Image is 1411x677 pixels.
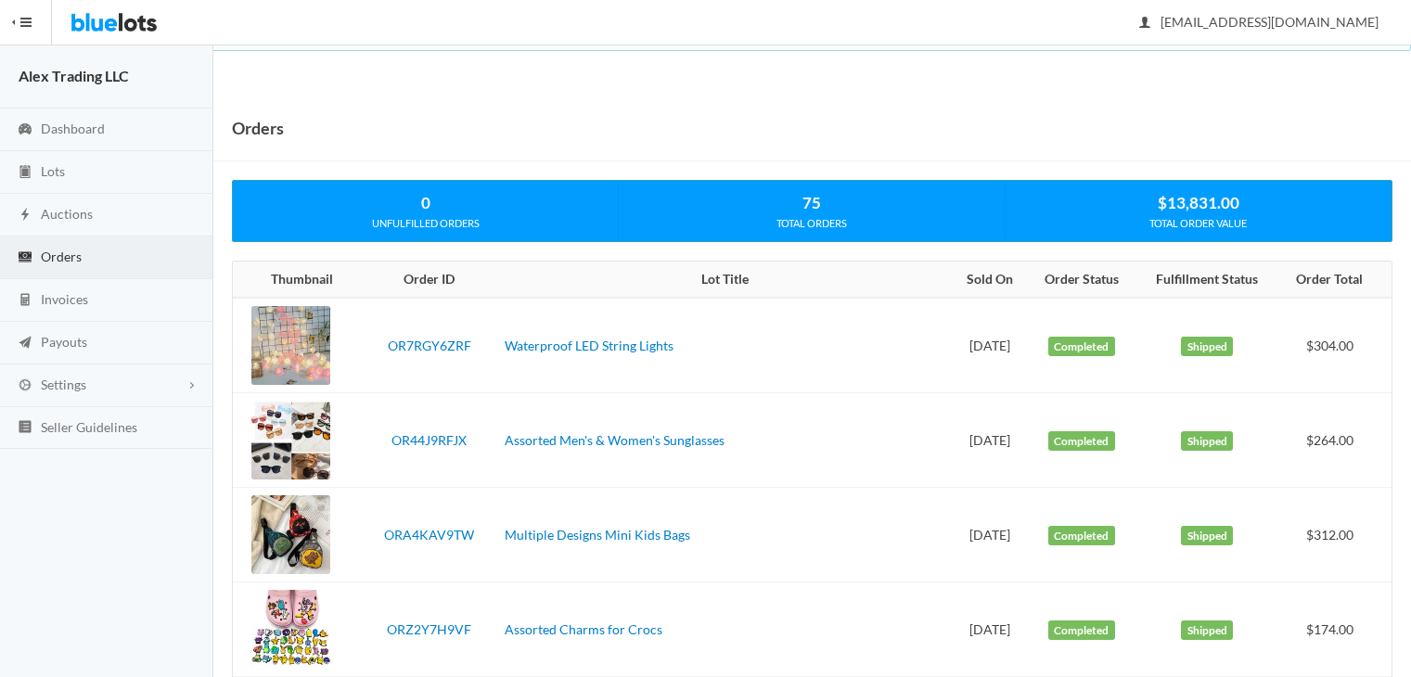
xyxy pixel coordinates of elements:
[1181,431,1233,452] label: Shipped
[953,393,1028,488] td: [DATE]
[1048,431,1115,452] label: Completed
[16,249,34,267] ion-icon: cash
[387,621,471,637] a: ORZ2Y7H9VF
[802,193,821,212] strong: 75
[233,262,361,299] th: Thumbnail
[16,377,34,395] ion-icon: cog
[1140,14,1379,30] span: [EMAIL_ADDRESS][DOMAIN_NAME]
[497,262,952,299] th: Lot Title
[1181,526,1233,546] label: Shipped
[41,334,87,350] span: Payouts
[953,582,1028,677] td: [DATE]
[619,215,1004,232] div: TOTAL ORDERS
[953,488,1028,582] td: [DATE]
[1181,620,1233,641] label: Shipped
[1027,262,1135,299] th: Order Status
[1048,526,1115,546] label: Completed
[16,419,34,437] ion-icon: list box
[232,114,284,142] h1: Orders
[1158,193,1239,212] strong: $13,831.00
[388,338,471,353] a: OR7RGY6ZRF
[1135,15,1154,32] ion-icon: person
[41,121,105,136] span: Dashboard
[41,206,93,222] span: Auctions
[16,292,34,310] ion-icon: calculator
[953,262,1028,299] th: Sold On
[16,335,34,352] ion-icon: paper plane
[19,67,129,84] strong: Alex Trading LLC
[16,121,34,139] ion-icon: speedometer
[505,527,690,543] a: Multiple Designs Mini Kids Bags
[1278,298,1392,393] td: $304.00
[41,377,86,392] span: Settings
[41,163,65,179] span: Lots
[1048,620,1115,641] label: Completed
[953,298,1028,393] td: [DATE]
[361,262,498,299] th: Order ID
[384,527,474,543] a: ORA4KAV9TW
[505,621,662,637] a: Assorted Charms for Crocs
[41,419,137,435] span: Seller Guidelines
[505,432,725,448] a: Assorted Men's & Women's Sunglasses
[16,207,34,224] ion-icon: flash
[391,432,467,448] a: OR44J9RFJX
[1278,393,1392,488] td: $264.00
[1135,262,1278,299] th: Fulfillment Status
[41,291,88,307] span: Invoices
[1006,215,1392,232] div: TOTAL ORDER VALUE
[1181,337,1233,357] label: Shipped
[41,249,82,264] span: Orders
[16,164,34,182] ion-icon: clipboard
[1048,337,1115,357] label: Completed
[1278,488,1392,582] td: $312.00
[233,215,618,232] div: UNFULFILLED ORDERS
[421,193,430,212] strong: 0
[1278,262,1392,299] th: Order Total
[505,338,673,353] a: Waterproof LED String Lights
[1278,582,1392,677] td: $174.00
